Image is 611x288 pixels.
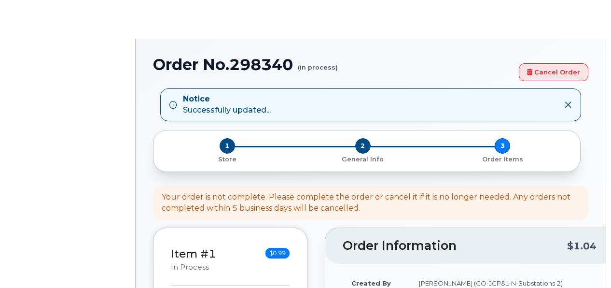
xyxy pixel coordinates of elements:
[183,94,271,105] strong: Notice
[351,279,391,287] strong: Created By
[171,247,216,260] a: Item #1
[567,237,597,255] div: $1.04
[343,239,567,253] h2: Order Information
[298,56,338,71] small: (in process)
[293,154,432,164] a: 2 General Info
[183,94,271,116] div: Successfully updated...
[153,56,514,73] h1: Order No.298340
[161,154,293,164] a: 1 Store
[519,63,588,81] a: Cancel Order
[220,138,235,154] span: 1
[265,248,290,259] span: $0.99
[162,192,580,214] div: Your order is not complete. Please complete the order or cancel it if it is no longer needed. Any...
[165,155,289,164] p: Store
[355,138,371,154] span: 2
[171,263,209,272] small: in process
[297,155,429,164] p: General Info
